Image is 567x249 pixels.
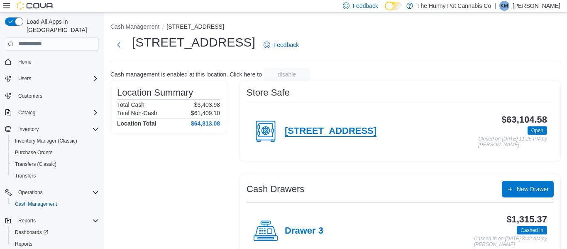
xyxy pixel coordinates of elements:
[117,110,157,116] h6: Total Non-Cash
[12,171,39,181] a: Transfers
[15,108,99,118] span: Catalog
[18,109,35,116] span: Catalog
[15,138,77,144] span: Inventory Manager (Classic)
[501,1,508,11] span: KM
[15,149,53,156] span: Purchase Orders
[18,59,32,65] span: Home
[15,124,42,134] button: Inventory
[15,57,35,67] a: Home
[417,1,491,11] p: The Hunny Pot Cannabis Co
[191,110,220,116] p: $61,409.10
[166,23,224,30] button: [STREET_ADDRESS]
[517,185,549,193] span: New Drawer
[194,101,220,108] p: $3,403.98
[15,229,48,236] span: Dashboards
[15,241,32,247] span: Reports
[15,91,46,101] a: Customers
[18,93,42,99] span: Customers
[517,226,547,234] span: Cashed In
[18,189,43,196] span: Operations
[12,136,81,146] a: Inventory Manager (Classic)
[2,89,102,101] button: Customers
[528,126,547,135] span: Open
[18,75,31,82] span: Users
[12,136,99,146] span: Inventory Manager (Classic)
[285,126,376,137] h4: [STREET_ADDRESS]
[15,216,39,226] button: Reports
[12,148,56,158] a: Purchase Orders
[18,126,39,133] span: Inventory
[2,73,102,84] button: Users
[278,70,296,79] span: disable
[12,199,99,209] span: Cash Management
[117,101,144,108] h6: Total Cash
[2,215,102,227] button: Reports
[15,108,39,118] button: Catalog
[285,226,323,237] h4: Drawer 3
[15,74,99,84] span: Users
[478,136,547,148] p: Closed on [DATE] 11:25 PM by [PERSON_NAME]
[2,107,102,118] button: Catalog
[260,37,302,53] a: Feedback
[247,88,290,98] h3: Store Safe
[12,227,51,237] a: Dashboards
[12,199,60,209] a: Cash Management
[12,171,99,181] span: Transfers
[385,2,402,10] input: Dark Mode
[110,22,560,32] nav: An example of EuiBreadcrumbs
[191,120,220,127] h4: $64,813.08
[501,115,547,125] h3: $63,104.58
[117,120,156,127] h4: Location Total
[18,217,36,224] span: Reports
[15,57,99,67] span: Home
[110,37,127,53] button: Next
[23,17,99,34] span: Load All Apps in [GEOGRAPHIC_DATA]
[499,1,509,11] div: Keegan Muir
[12,239,99,249] span: Reports
[117,88,193,98] h3: Location Summary
[8,135,102,147] button: Inventory Manager (Classic)
[474,236,547,247] p: Cashed In on [DATE] 8:42 AM by [PERSON_NAME]
[12,159,60,169] a: Transfers (Classic)
[15,173,36,179] span: Transfers
[353,2,378,10] span: Feedback
[132,34,255,51] h1: [STREET_ADDRESS]
[247,184,304,194] h3: Cash Drawers
[110,71,262,78] p: Cash management is enabled at this location. Click here to
[521,227,543,234] span: Cashed In
[15,201,57,207] span: Cash Management
[15,124,99,134] span: Inventory
[506,214,547,224] h3: $1,315.37
[2,187,102,198] button: Operations
[15,187,99,197] span: Operations
[8,227,102,238] a: Dashboards
[494,1,496,11] p: |
[8,170,102,182] button: Transfers
[110,23,159,30] button: Cash Management
[8,158,102,170] button: Transfers (Classic)
[12,148,99,158] span: Purchase Orders
[12,159,99,169] span: Transfers (Classic)
[15,187,46,197] button: Operations
[2,123,102,135] button: Inventory
[531,127,543,134] span: Open
[17,2,54,10] img: Cova
[8,198,102,210] button: Cash Management
[15,90,99,101] span: Customers
[12,239,36,249] a: Reports
[264,68,310,81] button: disable
[513,1,560,11] p: [PERSON_NAME]
[12,227,99,237] span: Dashboards
[8,147,102,158] button: Purchase Orders
[274,41,299,49] span: Feedback
[2,56,102,68] button: Home
[502,181,554,197] button: New Drawer
[15,161,56,168] span: Transfers (Classic)
[15,74,34,84] button: Users
[15,216,99,226] span: Reports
